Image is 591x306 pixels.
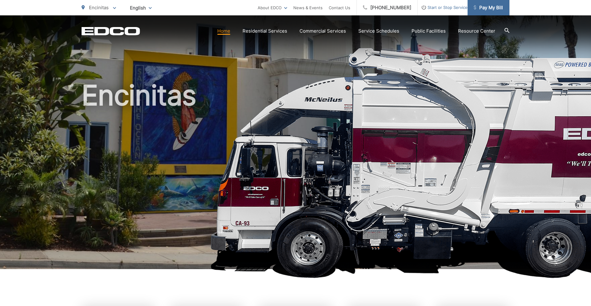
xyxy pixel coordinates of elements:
span: Encinitas [89,5,109,10]
span: Pay My Bill [474,4,503,11]
a: EDCD logo. Return to the homepage. [82,27,140,35]
a: Service Schedules [358,27,399,35]
a: Public Facilities [412,27,446,35]
a: News & Events [293,4,323,11]
a: Residential Services [243,27,287,35]
a: Contact Us [329,4,350,11]
a: Home [217,27,230,35]
span: English [125,2,156,13]
a: Commercial Services [300,27,346,35]
a: Resource Center [458,27,495,35]
h1: Encinitas [82,80,509,275]
a: About EDCO [258,4,287,11]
